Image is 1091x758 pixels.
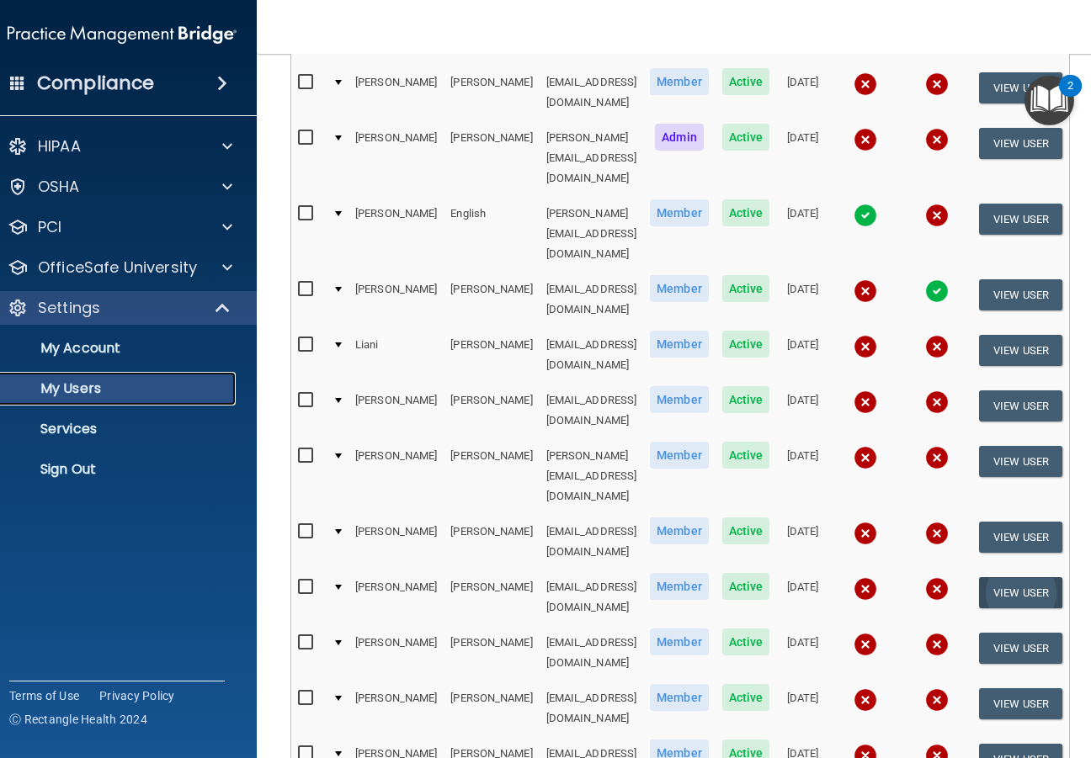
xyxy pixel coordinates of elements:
span: Member [650,517,709,544]
img: cross.ca9f0e7f.svg [925,522,949,545]
img: cross.ca9f0e7f.svg [925,72,949,96]
span: Member [650,442,709,469]
img: cross.ca9f0e7f.svg [925,633,949,656]
a: Settings [8,298,232,318]
td: [DATE] [776,625,829,681]
td: [PERSON_NAME] [444,514,539,570]
h4: Compliance [37,72,154,95]
span: Member [650,573,709,600]
span: Ⓒ Rectangle Health 2024 [9,711,147,728]
td: [DATE] [776,383,829,438]
td: [DATE] [776,514,829,570]
p: HIPAA [38,136,81,156]
span: Active [722,275,770,302]
img: cross.ca9f0e7f.svg [854,390,877,414]
td: [PERSON_NAME][EMAIL_ADDRESS][DOMAIN_NAME] [540,196,644,272]
td: [PERSON_NAME] [444,438,539,514]
img: cross.ca9f0e7f.svg [925,390,949,414]
button: View User [979,577,1062,608]
button: View User [979,522,1062,553]
img: cross.ca9f0e7f.svg [854,633,877,656]
span: Active [722,386,770,413]
td: [PERSON_NAME] [349,196,444,272]
td: [PERSON_NAME] [349,65,444,120]
img: cross.ca9f0e7f.svg [854,577,877,601]
span: Admin [655,124,704,151]
img: PMB logo [8,18,237,51]
img: cross.ca9f0e7f.svg [925,335,949,358]
button: View User [979,688,1062,719]
span: Member [650,628,709,655]
td: [PERSON_NAME][EMAIL_ADDRESS][DOMAIN_NAME] [540,120,644,196]
td: [EMAIL_ADDRESS][DOMAIN_NAME] [540,272,644,327]
img: cross.ca9f0e7f.svg [925,204,949,227]
span: Active [722,628,770,655]
p: OfficeSafe University [38,257,197,278]
span: Active [722,68,770,95]
td: [EMAIL_ADDRESS][DOMAIN_NAME] [540,681,644,736]
button: View User [979,128,1062,159]
td: [PERSON_NAME] [444,625,539,681]
div: 2 [1067,86,1073,108]
span: Member [650,275,709,302]
button: View User [979,446,1062,477]
a: OfficeSafe University [8,257,232,278]
img: cross.ca9f0e7f.svg [925,128,949,151]
td: Liani [349,327,444,383]
span: Member [650,199,709,226]
td: [DATE] [776,438,829,514]
td: [PERSON_NAME] [444,120,539,196]
a: OSHA [8,177,232,197]
img: cross.ca9f0e7f.svg [925,577,949,601]
p: OSHA [38,177,80,197]
td: [DATE] [776,681,829,736]
td: [DATE] [776,570,829,625]
td: [DATE] [776,65,829,120]
td: [DATE] [776,196,829,272]
td: [PERSON_NAME] [349,120,444,196]
button: View User [979,335,1062,366]
img: cross.ca9f0e7f.svg [854,279,877,303]
td: [PERSON_NAME] [444,681,539,736]
img: cross.ca9f0e7f.svg [854,335,877,358]
td: [PERSON_NAME] [349,570,444,625]
span: Active [722,442,770,469]
img: tick.e7d51cea.svg [925,279,949,303]
span: Active [722,573,770,600]
td: [PERSON_NAME] [349,438,444,514]
button: View User [979,633,1062,664]
span: Member [650,68,709,95]
td: [PERSON_NAME] [444,272,539,327]
td: [EMAIL_ADDRESS][DOMAIN_NAME] [540,625,644,681]
td: [DATE] [776,272,829,327]
a: HIPAA [8,136,232,156]
span: Member [650,331,709,358]
td: [DATE] [776,327,829,383]
button: Open Resource Center, 2 new notifications [1024,76,1074,125]
span: Active [722,331,770,358]
td: [PERSON_NAME] [444,327,539,383]
span: Member [650,684,709,711]
img: cross.ca9f0e7f.svg [854,72,877,96]
span: Active [722,199,770,226]
td: [EMAIL_ADDRESS][DOMAIN_NAME] [540,383,644,438]
img: cross.ca9f0e7f.svg [854,446,877,469]
td: [PERSON_NAME] [349,681,444,736]
a: PCI [8,217,232,237]
img: cross.ca9f0e7f.svg [854,522,877,545]
span: Active [722,517,770,544]
td: [PERSON_NAME] [444,383,539,438]
td: [EMAIL_ADDRESS][DOMAIN_NAME] [540,514,644,570]
td: English [444,196,539,272]
td: [PERSON_NAME] [444,65,539,120]
td: [PERSON_NAME] [349,514,444,570]
img: cross.ca9f0e7f.svg [854,688,877,712]
button: View User [979,204,1062,235]
td: [PERSON_NAME] [349,383,444,438]
td: [PERSON_NAME] [349,272,444,327]
button: View User [979,390,1062,421]
td: [EMAIL_ADDRESS][DOMAIN_NAME] [540,65,644,120]
span: Member [650,386,709,413]
img: cross.ca9f0e7f.svg [925,688,949,712]
span: Active [722,124,770,151]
